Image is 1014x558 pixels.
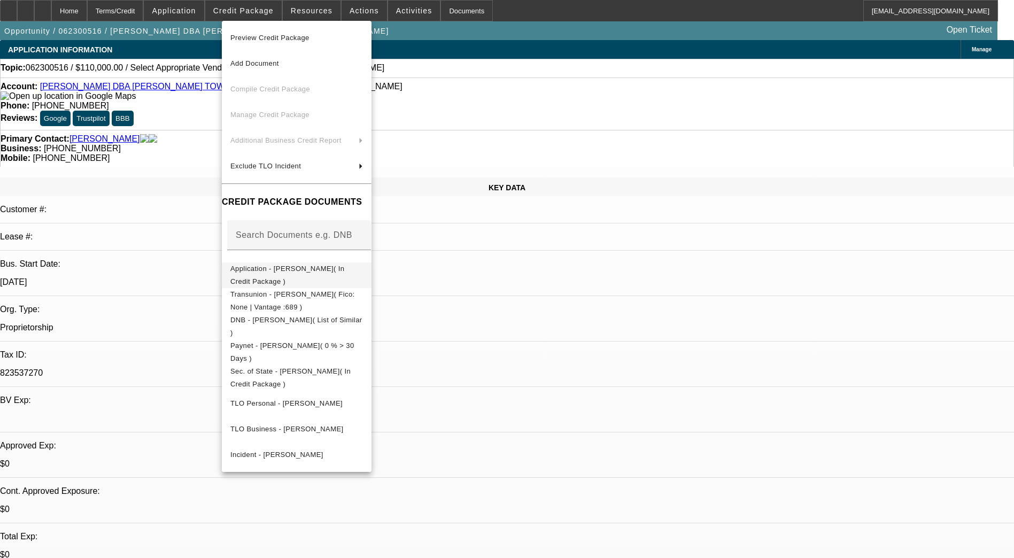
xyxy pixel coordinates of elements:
[222,288,371,314] button: Transunion - Devine, Charles( Fico: None | Vantage :689 )
[222,339,371,365] button: Paynet - Charles Devine( 0 % > 30 Days )
[222,262,371,288] button: Application - Charles Devine( In Credit Package )
[230,367,351,388] span: Sec. of State - [PERSON_NAME]( In Credit Package )
[222,196,371,208] h4: CREDIT PACKAGE DOCUMENTS
[230,59,279,67] span: Add Document
[222,416,371,442] button: TLO Business - Charles Devine
[230,451,323,459] span: Incident - [PERSON_NAME]
[230,399,343,407] span: TLO Personal - [PERSON_NAME]
[230,425,344,433] span: TLO Business - [PERSON_NAME]
[230,290,355,311] span: Transunion - [PERSON_NAME]( Fico: None | Vantage :689 )
[222,442,371,468] button: Incident - Devine, Charles
[230,34,309,42] span: Preview Credit Package
[230,162,301,170] span: Exclude TLO Incident
[222,391,371,416] button: TLO Personal - Devine, Charles
[230,316,362,337] span: DNB - [PERSON_NAME]( List of Similar )
[222,314,371,339] button: DNB - Charles Devine( List of Similar )
[222,365,371,391] button: Sec. of State - Charles Devine( In Credit Package )
[230,265,344,285] span: Application - [PERSON_NAME]( In Credit Package )
[230,342,354,362] span: Paynet - [PERSON_NAME]( 0 % > 30 Days )
[236,230,352,239] mat-label: Search Documents e.g. DNB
